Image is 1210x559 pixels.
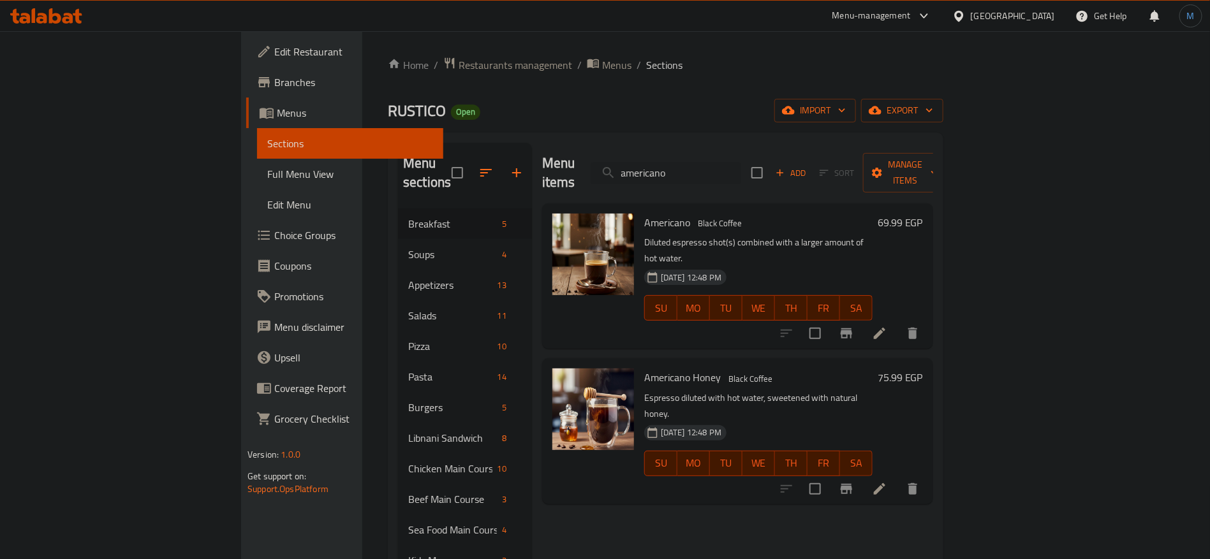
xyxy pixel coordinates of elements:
[771,163,811,183] span: Add item
[774,99,856,122] button: import
[274,258,433,273] span: Coupons
[408,430,497,446] span: Libnani Sandwich
[744,159,771,186] span: Select section
[682,454,705,472] span: MO
[831,474,862,504] button: Branch-specific-item
[602,57,631,73] span: Menus
[1187,9,1195,23] span: M
[257,128,443,159] a: Sections
[677,295,710,321] button: MO
[497,400,512,415] div: items
[398,423,532,453] div: Libnani Sandwich8
[398,484,532,514] div: Beef Main Course3
[591,162,741,184] input: search
[742,451,775,476] button: WE
[831,318,862,349] button: Branch-specific-item
[861,99,943,122] button: export
[246,373,443,403] a: Coverage Report
[497,493,512,505] span: 3
[497,524,512,536] span: 4
[443,57,572,73] a: Restaurants management
[492,308,512,323] div: items
[497,522,512,537] div: items
[644,295,677,321] button: SU
[247,446,279,463] span: Version:
[274,228,433,243] span: Choice Groups
[398,392,532,423] div: Burgers5
[408,247,497,262] div: Soups
[246,36,443,67] a: Edit Restaurant
[497,249,512,261] span: 4
[863,153,948,192] button: Manage items
[656,272,727,284] span: [DATE] 12:48 PM
[408,400,497,415] span: Burgers
[408,216,497,231] span: Breakfast
[644,390,873,422] p: Espresso diluted with hot water, sweetened with natural honey.
[644,213,690,232] span: Americano
[971,9,1055,23] div: [GEOGRAPHIC_DATA]
[492,340,512,352] span: 10
[497,216,512,231] div: items
[650,454,672,472] span: SU
[644,451,677,476] button: SU
[872,326,887,341] a: Edit menu item
[802,320,829,347] span: Select to update
[247,481,328,497] a: Support.OpsPlatform
[840,451,873,476] button: SA
[408,308,492,323] div: Salads
[444,159,471,186] span: Select all sections
[710,295,742,321] button: TU
[247,468,306,484] span: Get support on:
[811,163,863,183] span: Select section first
[246,220,443,250] a: Choice Groups
[408,369,492,384] div: Pasta
[577,57,582,73] li: /
[677,451,710,476] button: MO
[274,381,433,396] span: Coverage Report
[774,166,808,180] span: Add
[646,57,682,73] span: Sections
[497,491,512,507] div: items
[398,453,532,484] div: Chicken Main Course10
[497,430,512,446] div: items
[408,277,492,293] span: Appetizers
[398,331,532,361] div: Pizza10
[872,481,887,497] a: Edit menu item
[897,318,928,349] button: delete
[246,403,443,434] a: Grocery Checklist
[878,214,923,231] h6: 69.99 EGP
[785,103,846,119] span: import
[459,57,572,73] span: Restaurants management
[748,299,770,317] span: WE
[274,289,433,304] span: Promotions
[644,368,721,387] span: Americano Honey
[408,522,497,537] span: Sea Food Main Course
[246,250,443,281] a: Coupons
[497,247,512,262] div: items
[257,159,443,189] a: Full Menu View
[871,103,933,119] span: export
[492,310,512,322] span: 11
[542,154,575,192] h2: Menu items
[398,361,532,392] div: Pasta14
[873,157,938,189] span: Manage items
[267,136,433,151] span: Sections
[408,338,492,354] span: Pizza
[497,432,512,444] span: 8
[274,350,433,365] span: Upsell
[813,299,835,317] span: FR
[552,368,634,450] img: Americano Honey
[780,454,802,472] span: TH
[408,491,497,507] span: Beef Main Course
[715,299,737,317] span: TU
[693,216,747,231] span: Black Coffee
[710,451,742,476] button: TU
[408,461,492,476] span: Chicken Main Course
